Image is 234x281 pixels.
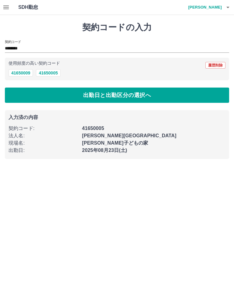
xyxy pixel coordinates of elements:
b: 41650005 [82,126,104,131]
p: 出勤日 : [9,147,78,154]
h1: 契約コードの入力 [5,22,229,33]
p: 現場名 : [9,139,78,147]
p: 契約コード : [9,125,78,132]
p: 使用頻度の高い契約コード [9,61,60,66]
button: 41650005 [36,69,60,77]
b: [PERSON_NAME][GEOGRAPHIC_DATA] [82,133,176,138]
p: 入力済の内容 [9,115,225,120]
button: 出勤日と出勤区分の選択へ [5,88,229,103]
b: [PERSON_NAME]子どもの家 [82,140,148,146]
p: 法人名 : [9,132,78,139]
button: 41650009 [9,69,33,77]
button: 履歴削除 [205,62,225,69]
b: 2025年08月23日(土) [82,148,127,153]
h2: 契約コード [5,39,21,44]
